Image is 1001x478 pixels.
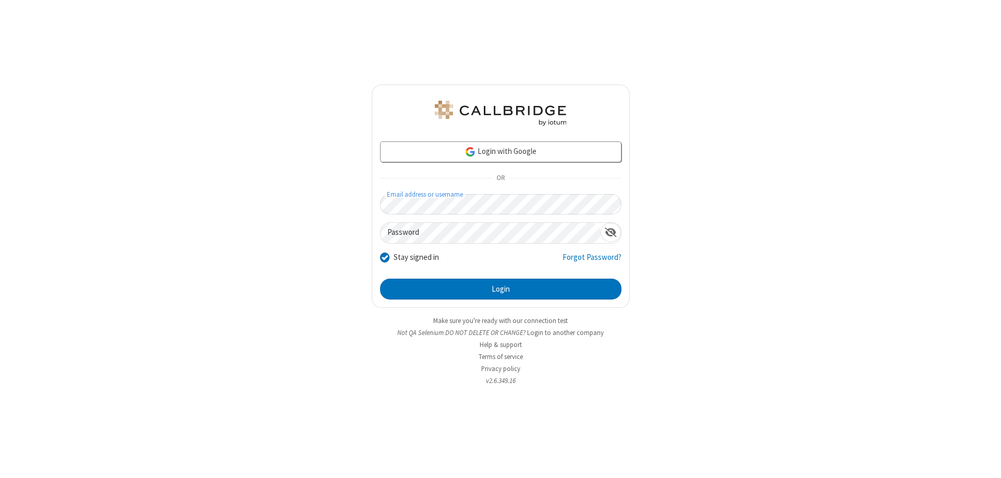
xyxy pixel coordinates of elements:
li: Not QA Selenium DO NOT DELETE OR CHANGE? [372,328,630,338]
a: Forgot Password? [563,252,621,271]
a: Help & support [480,340,522,349]
input: Email address or username [380,194,621,214]
a: Privacy policy [481,364,520,373]
a: Login with Google [380,141,621,162]
input: Password [381,223,601,243]
li: v2.6.349.16 [372,376,630,386]
button: Login [380,279,621,300]
div: Show password [601,223,621,242]
label: Stay signed in [394,252,439,264]
a: Terms of service [479,352,523,361]
img: google-icon.png [465,146,476,158]
span: OR [492,171,509,186]
button: Login to another company [527,328,604,338]
a: Make sure you're ready with our connection test [433,316,568,325]
img: QA Selenium DO NOT DELETE OR CHANGE [433,101,568,126]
